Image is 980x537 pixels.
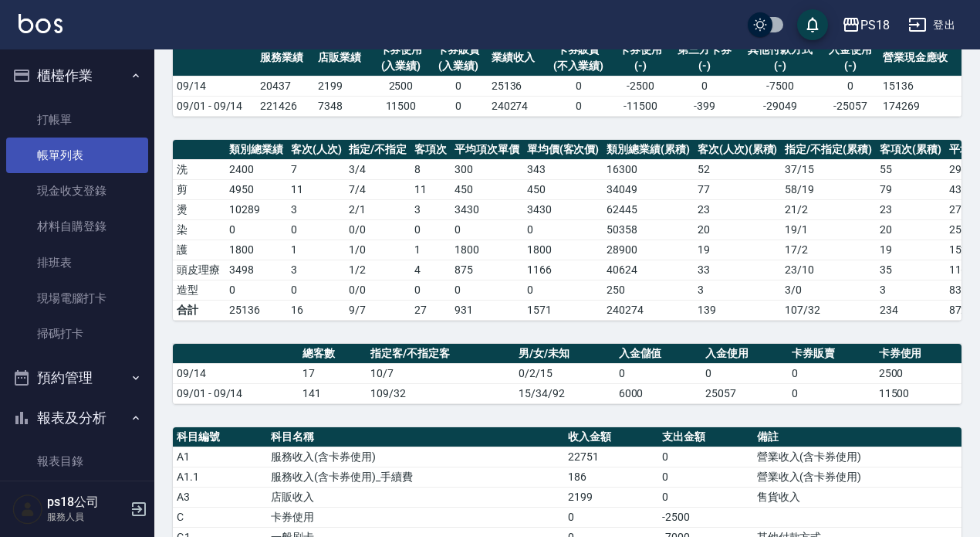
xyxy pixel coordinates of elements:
[267,507,564,527] td: 卡券使用
[173,199,225,219] td: 燙
[753,467,961,487] td: 營業收入(含卡券使用)
[603,240,694,260] td: 28900
[19,14,63,33] img: Logo
[488,96,546,116] td: 240274
[173,487,267,507] td: A3
[523,260,603,280] td: 1166
[173,96,256,116] td: 09/01 - 09/14
[372,96,430,116] td: 11500
[515,383,614,403] td: 15/34/92
[367,383,515,403] td: 109/32
[701,363,788,383] td: 0
[6,444,148,479] a: 報表目錄
[564,487,658,507] td: 2199
[523,280,603,300] td: 0
[451,260,523,280] td: 875
[434,58,484,74] div: (入業績)
[173,300,225,320] td: 合計
[451,240,523,260] td: 1800
[879,40,961,76] th: 營業現金應收
[6,398,148,438] button: 報表及分析
[836,9,896,41] button: PS18
[451,300,523,320] td: 931
[345,240,411,260] td: 1 / 0
[376,42,426,58] div: 卡券使用
[256,96,314,116] td: 221426
[6,280,148,316] a: 現場電腦打卡
[6,102,148,138] a: 打帳單
[267,427,564,447] th: 科目名稱
[743,42,818,58] div: 其他付款方式
[173,363,299,383] td: 09/14
[603,280,694,300] td: 250
[781,179,876,199] td: 58 / 19
[545,96,611,116] td: 0
[225,300,287,320] td: 25136
[256,76,314,96] td: 20437
[876,240,945,260] td: 19
[451,199,523,219] td: 3430
[6,316,148,352] a: 掃碼打卡
[694,240,782,260] td: 19
[287,240,346,260] td: 1
[781,199,876,219] td: 21 / 2
[875,344,961,364] th: 卡券使用
[299,383,367,403] td: 141
[753,487,961,507] td: 售貨收入
[781,280,876,300] td: 3 / 0
[694,159,782,179] td: 52
[411,140,451,160] th: 客項次
[615,383,701,403] td: 6000
[173,507,267,527] td: C
[615,363,701,383] td: 0
[876,199,945,219] td: 23
[345,199,411,219] td: 2 / 1
[523,159,603,179] td: 343
[225,199,287,219] td: 10289
[173,40,961,117] table: a dense table
[345,260,411,280] td: 1 / 2
[430,96,488,116] td: 0
[603,260,694,280] td: 40624
[173,280,225,300] td: 造型
[430,76,488,96] td: 0
[225,240,287,260] td: 1800
[173,240,225,260] td: 護
[411,260,451,280] td: 4
[739,76,822,96] td: -7500
[173,383,299,403] td: 09/01 - 09/14
[411,300,451,320] td: 27
[173,427,267,447] th: 科目編號
[451,280,523,300] td: 0
[781,260,876,280] td: 23 / 10
[876,219,945,240] td: 20
[549,42,607,58] div: 卡券販賣
[879,96,961,116] td: 174269
[287,260,346,280] td: 3
[523,179,603,199] td: 450
[314,40,372,76] th: 店販業績
[523,240,603,260] td: 1800
[488,76,546,96] td: 25136
[367,344,515,364] th: 指定客/不指定客
[411,159,451,179] td: 8
[299,344,367,364] th: 總客數
[411,199,451,219] td: 3
[287,280,346,300] td: 0
[669,96,739,116] td: -399
[47,510,126,524] p: 服務人員
[299,363,367,383] td: 17
[694,199,782,219] td: 23
[287,219,346,240] td: 0
[669,76,739,96] td: 0
[267,467,564,487] td: 服務收入(含卡券使用)_手續費
[545,76,611,96] td: 0
[876,260,945,280] td: 35
[173,76,256,96] td: 09/14
[267,487,564,507] td: 店販收入
[658,447,752,467] td: 0
[523,300,603,320] td: 1571
[267,447,564,467] td: 服務收入(含卡券使用)
[451,179,523,199] td: 450
[12,494,43,525] img: Person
